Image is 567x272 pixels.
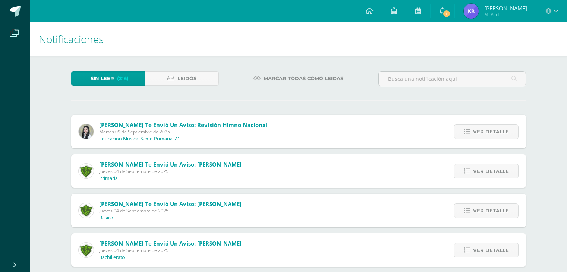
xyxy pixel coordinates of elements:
span: (216) [117,72,129,85]
p: Básico [99,215,113,221]
span: Sin leer [91,72,114,85]
span: [PERSON_NAME] te envió un aviso: Revisión Himno Nacional [99,121,268,129]
span: Ver detalle [473,164,509,178]
span: 1 [442,10,451,18]
span: Marcar todas como leídas [264,72,343,85]
input: Busca una notificación aquí [379,72,526,86]
p: Primaria [99,175,118,181]
span: [PERSON_NAME] te envió un aviso: [PERSON_NAME] [99,200,242,208]
img: 6f5ff69043559128dc4baf9e9c0f15a0.png [79,243,94,257]
span: Ver detalle [473,204,509,218]
span: [PERSON_NAME] te envió un aviso: [PERSON_NAME] [99,240,242,247]
a: Sin leer(216) [71,71,145,86]
a: Marcar todas como leídas [244,71,353,86]
span: Jueves 04 de Septiembre de 2025 [99,168,242,174]
p: Educación Musical Sexto Primaria 'A' [99,136,179,142]
a: Leídos [145,71,219,86]
img: 6f5ff69043559128dc4baf9e9c0f15a0.png [79,164,94,178]
span: Notificaciones [39,32,104,46]
span: [PERSON_NAME] te envió un aviso: [PERSON_NAME] [99,161,242,168]
span: Ver detalle [473,243,509,257]
span: Ver detalle [473,125,509,139]
span: Leídos [177,72,196,85]
img: 1cdfcf77892e8c61eecfab2553fd9f33.png [79,124,94,139]
span: [PERSON_NAME] [484,4,527,12]
img: 6f5ff69043559128dc4baf9e9c0f15a0.png [79,203,94,218]
span: Jueves 04 de Septiembre de 2025 [99,208,242,214]
span: Jueves 04 de Septiembre de 2025 [99,247,242,253]
img: b25ef30ddc543600de82943e94f4d676.png [464,4,479,19]
span: Mi Perfil [484,11,527,18]
span: Martes 09 de Septiembre de 2025 [99,129,268,135]
p: Bachillerato [99,254,125,260]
